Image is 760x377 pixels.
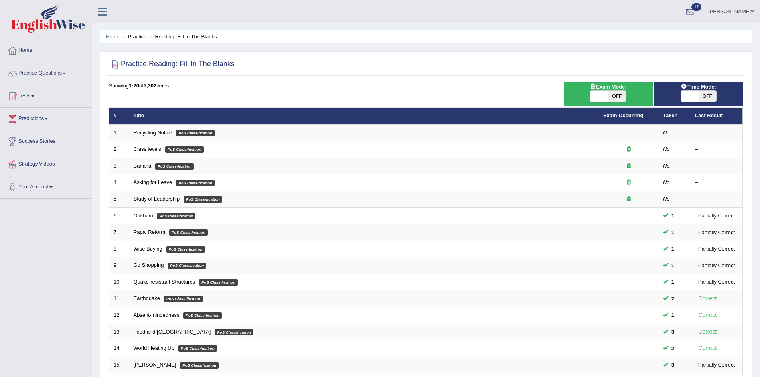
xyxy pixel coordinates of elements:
[109,108,129,124] th: #
[134,179,172,185] a: Asking for Leave
[176,130,215,136] em: PoS Classification
[165,146,204,153] em: PoS Classification
[109,82,743,89] div: Showing of items.
[199,279,238,286] em: PoS Classification
[134,329,211,335] a: Food and [GEOGRAPHIC_DATA]
[148,33,217,40] li: Reading: Fill In The Blanks
[608,91,626,102] span: OFF
[0,62,91,82] a: Practice Questions
[168,263,206,269] em: PoS Classification
[663,146,670,152] em: No
[129,83,139,89] b: 1-20
[695,195,738,203] div: –
[157,213,196,219] em: PoS Classification
[695,361,738,369] div: Partially Correct
[166,246,205,253] em: PoS Classification
[0,176,91,196] a: Your Account
[184,196,222,203] em: PoS Classification
[134,130,172,136] a: Recycling Notice
[695,310,720,320] div: Correct
[134,163,152,169] a: Banana
[659,108,691,124] th: Taken
[106,34,120,39] a: Home
[695,245,738,253] div: Partially Correct
[134,279,195,285] a: Quake-resistant Structures
[178,345,217,352] em: PoS Classification
[699,91,716,102] span: OFF
[663,196,670,202] em: No
[668,211,677,220] span: You can still take this question
[678,83,719,91] span: Time Mode:
[164,296,203,302] em: PoS Classification
[109,191,129,208] td: 5
[695,228,738,237] div: Partially Correct
[109,340,129,357] td: 14
[691,3,701,11] span: 17
[134,213,153,219] a: Oakham
[668,261,677,270] span: You can still take this question
[603,113,643,118] a: Exam Occurring
[169,229,208,236] em: PoS Classification
[109,357,129,373] td: 15
[586,83,630,91] span: Exam Mode:
[603,146,654,153] div: Exam occurring question
[134,295,160,301] a: Earthquake
[109,174,129,191] td: 4
[668,245,677,253] span: You can still take this question
[0,108,91,128] a: Predictions
[695,261,738,270] div: Partially Correct
[695,343,720,353] div: Correct
[109,58,235,70] h2: Practice Reading: Fill In The Blanks
[109,307,129,324] td: 12
[0,153,91,173] a: Strategy Videos
[134,146,161,152] a: Class levels
[109,158,129,174] td: 3
[663,163,670,169] em: No
[691,108,743,124] th: Last Result
[134,362,176,368] a: [PERSON_NAME]
[176,180,215,186] em: PoS Classification
[183,312,222,319] em: PoS Classification
[109,224,129,241] td: 7
[668,278,677,286] span: You can still take this question
[695,278,738,286] div: Partially Correct
[134,229,165,235] a: Papal Reform
[603,162,654,170] div: Exam occurring question
[109,290,129,307] td: 11
[668,228,677,237] span: You can still take this question
[109,207,129,224] td: 6
[0,39,91,59] a: Home
[109,241,129,257] td: 8
[109,274,129,290] td: 10
[121,33,146,40] li: Practice
[109,124,129,141] td: 1
[695,162,738,170] div: –
[663,130,670,136] em: No
[129,108,599,124] th: Title
[603,195,654,203] div: Exam occurring question
[695,294,720,303] div: Correct
[564,82,652,106] div: Show exams occurring in exams
[668,344,677,353] span: You can still take this question
[109,324,129,340] td: 13
[668,294,677,303] span: You can still take this question
[668,311,677,319] span: You can still take this question
[134,345,174,351] a: World Heating Up
[668,361,677,369] span: You can still take this question
[144,83,157,89] b: 1,302
[109,141,129,158] td: 2
[695,129,738,137] div: –
[134,312,180,318] a: Absent-mindedness
[668,328,677,336] span: You can still take this question
[180,362,219,369] em: PoS Classification
[695,327,720,336] div: Correct
[695,211,738,220] div: Partially Correct
[215,329,253,336] em: PoS Classification
[134,246,162,252] a: Wise Buying
[603,179,654,186] div: Exam occurring question
[695,146,738,153] div: –
[134,262,164,268] a: Go Shopping
[155,163,194,170] em: PoS Classification
[0,85,91,105] a: Tests
[0,130,91,150] a: Success Stories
